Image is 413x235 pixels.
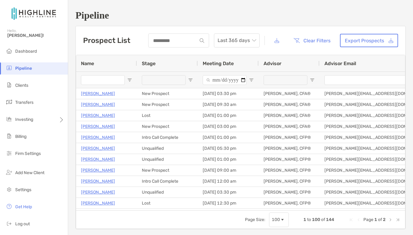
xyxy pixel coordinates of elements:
[378,217,382,222] span: of
[188,78,193,82] button: Open Filter Menu
[5,98,13,106] img: transfers icon
[5,149,13,157] img: firm-settings icon
[83,36,130,45] h3: Prospect List
[388,217,393,222] div: Next Page
[340,34,398,47] a: Export Prospects
[198,176,259,187] div: [DATE] 12:00 am
[259,121,320,132] div: [PERSON_NAME], CFA®
[81,199,115,207] p: [PERSON_NAME]
[326,217,334,222] span: 144
[81,177,115,185] a: [PERSON_NAME]
[137,176,198,187] div: Intro Call Complete
[259,143,320,154] div: [PERSON_NAME], CFP®
[75,10,406,21] h1: Pipeline
[198,88,259,99] div: [DATE] 03:30 pm
[203,75,247,85] input: Meeting Date Filter Input
[269,212,289,227] div: Page Size
[7,33,64,38] span: [PERSON_NAME]!
[259,132,320,143] div: [PERSON_NAME], CFP®
[81,75,125,85] input: Name Filter Input
[198,154,259,165] div: [DATE] 01:00 pm
[15,170,44,175] span: Add New Client
[272,217,280,222] div: 100
[349,217,354,222] div: First Page
[81,167,115,174] a: [PERSON_NAME]
[137,198,198,209] div: Lost
[137,88,198,99] div: New Prospect
[5,169,13,176] img: add_new_client icon
[200,38,204,43] img: input icon
[5,220,13,227] img: logout icon
[15,204,32,209] span: Get Help
[5,64,13,72] img: pipeline icon
[383,217,386,222] span: 2
[7,2,61,24] img: Zoe Logo
[137,121,198,132] div: New Prospect
[259,99,320,110] div: [PERSON_NAME], CFA®
[81,156,115,163] a: [PERSON_NAME]
[137,187,198,198] div: Unqualified
[259,110,320,121] div: [PERSON_NAME], CFA®
[264,61,282,66] span: Advisor
[137,110,198,121] div: Lost
[5,47,13,54] img: dashboard icon
[127,78,132,82] button: Open Filter Menu
[5,115,13,123] img: investing icon
[198,198,259,209] div: [DATE] 12:30 pm
[81,112,115,119] a: [PERSON_NAME]
[289,34,335,47] button: Clear Filters
[395,217,400,222] div: Last Page
[137,143,198,154] div: Unqualified
[137,132,198,143] div: Intro Call Complete
[15,66,32,71] span: Pipeline
[15,187,31,192] span: Settings
[324,61,356,66] span: Advisor Email
[81,134,115,141] a: [PERSON_NAME]
[259,88,320,99] div: [PERSON_NAME], CFA®
[259,176,320,187] div: [PERSON_NAME], CFP®
[203,61,234,66] span: Meeting Date
[307,217,311,222] span: to
[312,217,320,222] span: 100
[15,83,28,88] span: Clients
[81,61,94,66] span: Name
[374,217,377,222] span: 1
[81,188,115,196] a: [PERSON_NAME]
[5,203,13,210] img: get-help icon
[198,99,259,110] div: [DATE] 09:30 am
[5,81,13,89] img: clients icon
[198,132,259,143] div: [DATE] 01:00 pm
[15,100,33,105] span: Transfers
[15,151,41,156] span: Firm Settings
[259,154,320,165] div: [PERSON_NAME], CFP®
[363,217,373,222] span: Page
[81,90,115,97] a: [PERSON_NAME]
[249,78,254,82] button: Open Filter Menu
[81,145,115,152] a: [PERSON_NAME]
[81,101,115,108] a: [PERSON_NAME]
[137,154,198,165] div: Unqualified
[198,187,259,198] div: [DATE] 03:30 pm
[5,186,13,193] img: settings icon
[198,143,259,154] div: [DATE] 05:30 pm
[198,121,259,132] div: [DATE] 03:00 pm
[259,187,320,198] div: [PERSON_NAME], CFP®
[245,217,265,222] div: Page Size:
[137,99,198,110] div: New Prospect
[259,198,320,209] div: [PERSON_NAME], CFP®
[303,217,306,222] span: 1
[15,49,37,54] span: Dashboard
[81,123,115,130] a: [PERSON_NAME]
[5,132,13,140] img: billing icon
[259,165,320,176] div: [PERSON_NAME], CFP®
[15,117,33,122] span: Investing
